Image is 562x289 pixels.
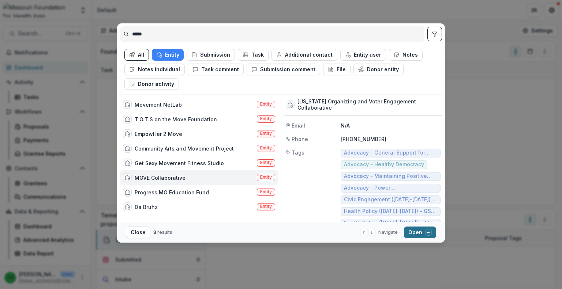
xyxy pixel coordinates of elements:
[260,204,272,209] span: Entity
[188,64,244,75] button: Task comment
[323,64,351,75] button: File
[135,159,224,167] div: Get Sexy Movement Fitness Studio
[271,49,337,61] button: Additional contact
[341,135,441,143] p: [PHONE_NUMBER]
[135,101,182,109] div: Movement NetLab
[378,229,398,236] span: Navigate
[341,122,441,129] p: N/A
[135,130,182,138] div: EmpowHer 2 Move
[124,64,185,75] button: Notes individual
[344,173,437,179] span: Advocacy - Maintaining Positive Momentum ([DATE]-[DATE]) - Collaborative hubs for field-strengthe...
[297,99,441,111] div: [US_STATE] Organizing and Voter Engagement Collaborative
[135,115,217,123] div: T.O.T.S on the Move Foundation
[135,174,186,182] div: MOVE Collaborative
[238,49,269,61] button: Task
[260,116,272,121] span: Entity
[153,229,156,235] span: 8
[340,49,386,61] button: Entity user
[292,135,308,143] span: Phone
[124,78,179,90] button: Donor activity
[344,197,437,203] span: Civic Engagement ([DATE]-[DATE]) - Strengthening Local Engagement ([DATE]-[DATE]) - Traditional C...
[292,122,305,129] span: Email
[353,64,404,75] button: Donor entity
[135,145,234,152] div: Community Arts and Movement Project
[187,49,235,61] button: Submission
[135,203,158,211] div: Da Bruhz
[260,145,272,151] span: Entity
[135,189,209,196] div: Progress MO Education Fund
[260,189,272,194] span: Entity
[404,227,436,238] button: Open
[344,161,424,168] span: Advocacy - Healthy Democracy
[260,131,272,136] span: Entity
[344,208,437,214] span: Health Policy ([DATE]-[DATE]) - GSA General Support for Advocacy ([DATE]-[DATE])
[427,27,442,41] button: toggle filters
[260,175,272,180] span: Entity
[344,220,437,226] span: Health Policy ([DATE]-[DATE]) - TAP Targeted Advocacy Project ([DATE]-[DATE])
[389,49,423,61] button: Notes
[344,185,437,191] span: Advocacy - Power Building/Community Empowerment ([DATE]-[DATE])
[157,229,172,235] span: results
[126,227,150,238] button: Close
[247,64,320,75] button: Submission comment
[124,49,149,61] button: All
[292,149,304,156] span: Tags
[152,49,184,61] button: Entity
[344,150,437,156] span: Advocacy - General Support for Advocacy ([DATE]-[DATE])
[260,102,272,107] span: Entity
[260,160,272,165] span: Entity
